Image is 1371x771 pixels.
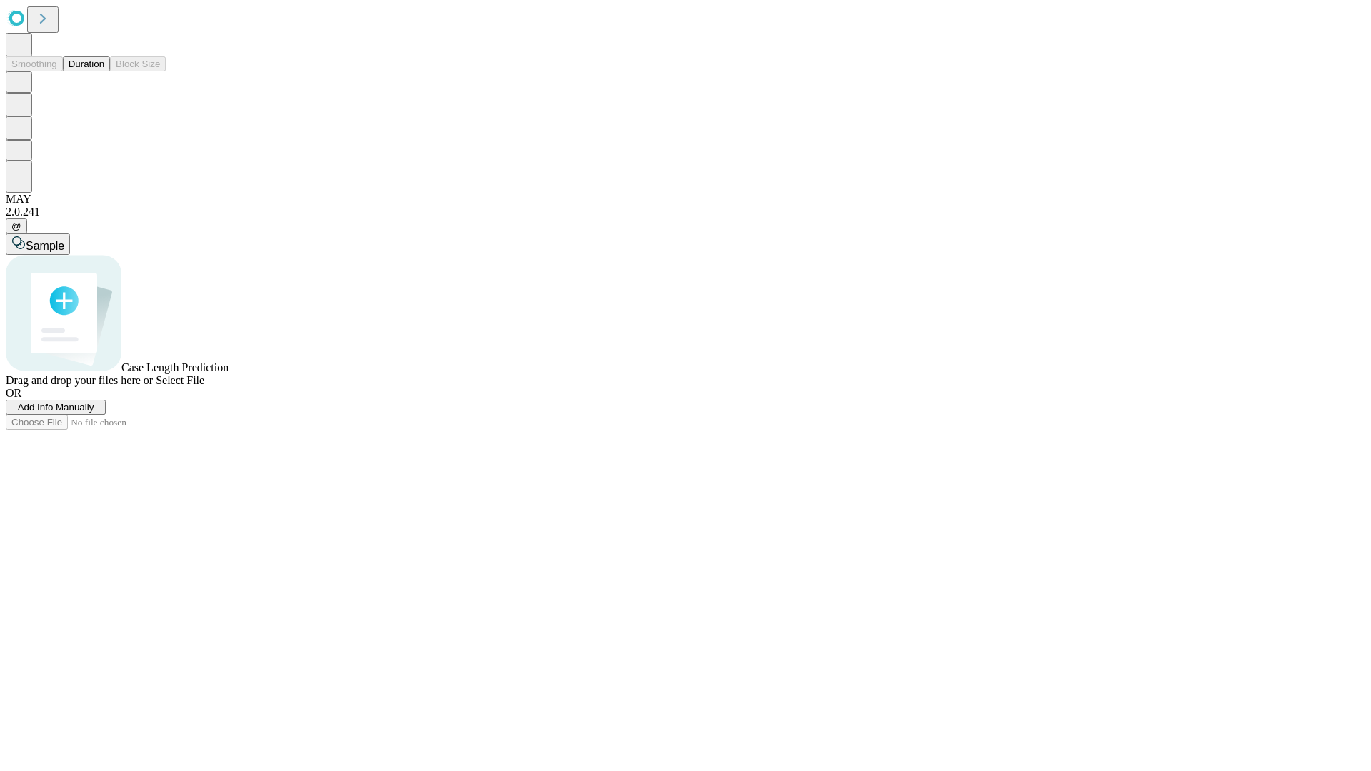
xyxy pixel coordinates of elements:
[6,206,1365,218] div: 2.0.241
[6,233,70,255] button: Sample
[63,56,110,71] button: Duration
[6,374,153,386] span: Drag and drop your files here or
[6,387,21,399] span: OR
[18,402,94,413] span: Add Info Manually
[26,240,64,252] span: Sample
[121,361,228,373] span: Case Length Prediction
[6,400,106,415] button: Add Info Manually
[6,56,63,71] button: Smoothing
[6,218,27,233] button: @
[11,221,21,231] span: @
[6,193,1365,206] div: MAY
[156,374,204,386] span: Select File
[110,56,166,71] button: Block Size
